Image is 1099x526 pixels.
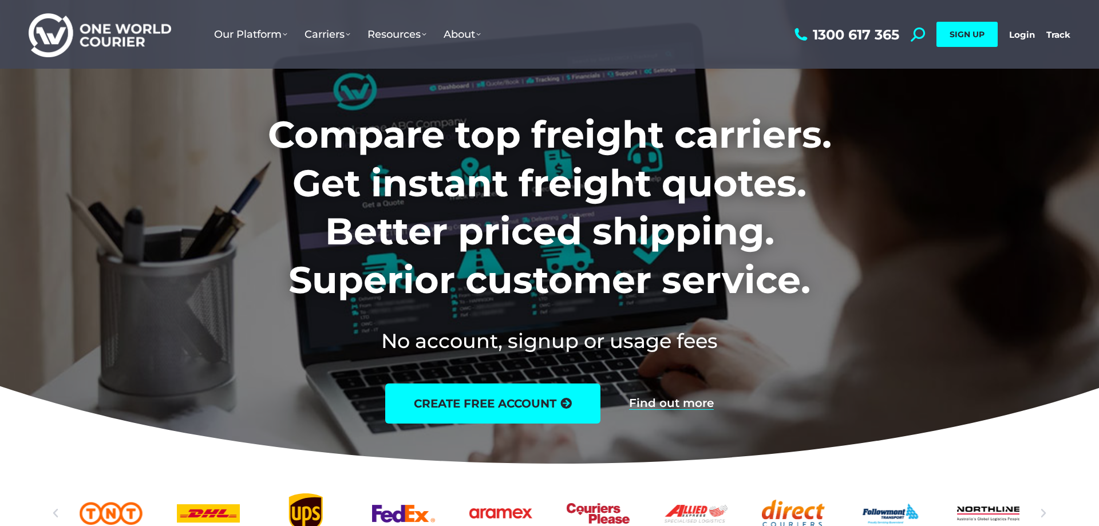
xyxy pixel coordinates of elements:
a: About [435,17,489,52]
a: 1300 617 365 [792,27,899,42]
a: Our Platform [205,17,296,52]
span: Resources [367,28,426,41]
img: One World Courier [29,11,171,58]
span: About [444,28,481,41]
h1: Compare top freight carriers. Get instant freight quotes. Better priced shipping. Superior custom... [192,110,907,304]
a: Resources [359,17,435,52]
span: Carriers [305,28,350,41]
span: SIGN UP [950,29,985,39]
h2: No account, signup or usage fees [192,327,907,355]
a: SIGN UP [936,22,998,47]
a: create free account [385,383,600,424]
a: Track [1046,29,1070,40]
span: Our Platform [214,28,287,41]
a: Login [1009,29,1035,40]
a: Find out more [629,397,714,410]
a: Carriers [296,17,359,52]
